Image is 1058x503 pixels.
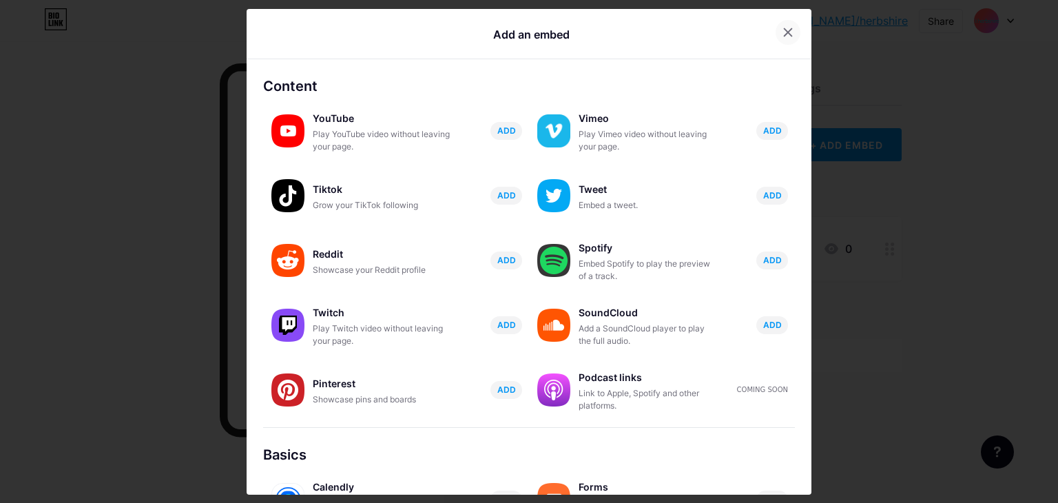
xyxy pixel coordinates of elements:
div: Add an embed [493,26,570,43]
span: ADD [763,125,782,136]
span: ADD [497,125,516,136]
span: ADD [763,189,782,201]
div: Showcase pins and boards [313,393,450,406]
div: Tweet [579,180,716,199]
div: Basics [263,444,795,465]
div: Add a SoundCloud player to play the full audio. [579,322,716,347]
button: ADD [756,316,788,334]
div: Content [263,76,795,96]
div: Embed Spotify to play the preview of a track. [579,258,716,283]
img: youtube [271,114,304,147]
img: spotify [537,244,570,277]
div: Podcast links [579,368,716,387]
span: ADD [763,254,782,266]
div: Showcase your Reddit profile [313,264,450,276]
div: Reddit [313,245,450,264]
div: Coming soon [737,384,788,395]
button: ADD [756,122,788,140]
span: ADD [763,319,782,331]
div: YouTube [313,109,450,128]
div: Spotify [579,238,716,258]
img: tiktok [271,179,304,212]
img: vimeo [537,114,570,147]
div: SoundCloud [579,303,716,322]
button: ADD [490,122,522,140]
div: Play Vimeo video without leaving your page. [579,128,716,153]
div: Calendly [313,478,450,497]
div: Twitch [313,303,450,322]
div: Tiktok [313,180,450,199]
div: Pinterest [313,374,450,393]
button: ADD [490,187,522,205]
button: ADD [756,251,788,269]
button: ADD [490,381,522,399]
div: Embed a tweet. [579,199,716,212]
img: soundcloud [537,309,570,342]
div: Grow your TikTok following [313,199,450,212]
img: twitter [537,179,570,212]
span: ADD [497,254,516,266]
div: Vimeo [579,109,716,128]
span: ADD [497,189,516,201]
span: ADD [497,319,516,331]
div: Forms [579,478,716,497]
div: Play Twitch video without leaving your page. [313,322,450,347]
button: ADD [756,187,788,205]
div: Play YouTube video without leaving your page. [313,128,450,153]
img: twitch [271,309,304,342]
div: Link to Apple, Spotify and other platforms. [579,387,716,412]
img: podcastlinks [537,373,570,407]
img: reddit [271,244,304,277]
button: ADD [490,251,522,269]
button: ADD [490,316,522,334]
span: ADD [497,384,516,396]
img: pinterest [271,373,304,407]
